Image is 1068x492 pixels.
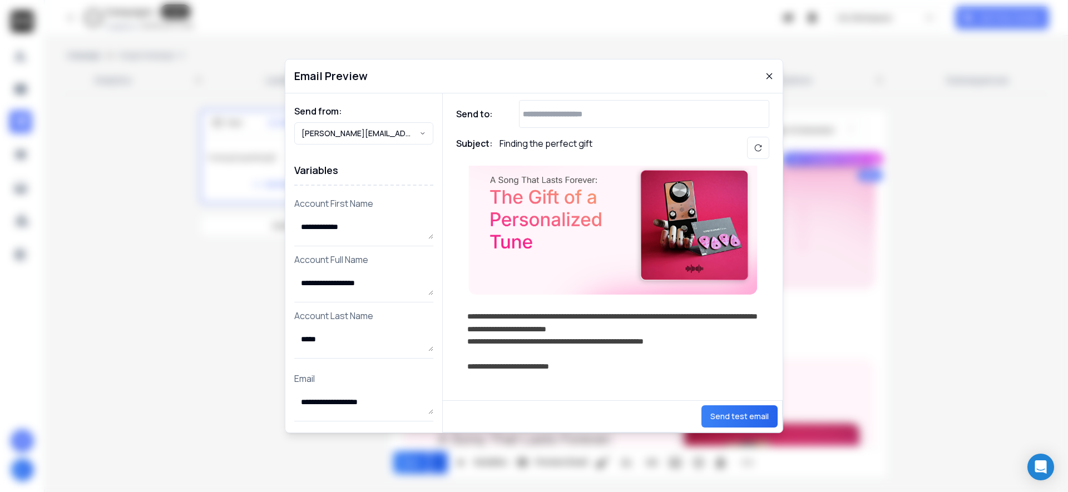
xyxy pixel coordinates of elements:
h1: Send from: [294,105,433,118]
p: [PERSON_NAME][EMAIL_ADDRESS][DOMAIN_NAME] [301,128,419,139]
h1: Subject: [456,137,493,159]
p: Account First Name [294,197,433,210]
div: Open Intercom Messenger [1027,454,1054,480]
p: Account Last Name [294,309,433,322]
h1: Email Preview [294,68,368,84]
h1: Send to: [456,107,501,121]
button: Send test email [701,405,778,428]
p: Email [294,372,433,385]
p: Account Full Name [294,253,433,266]
h1: Variables [294,156,433,186]
p: Finding the perfect gift [500,137,592,159]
